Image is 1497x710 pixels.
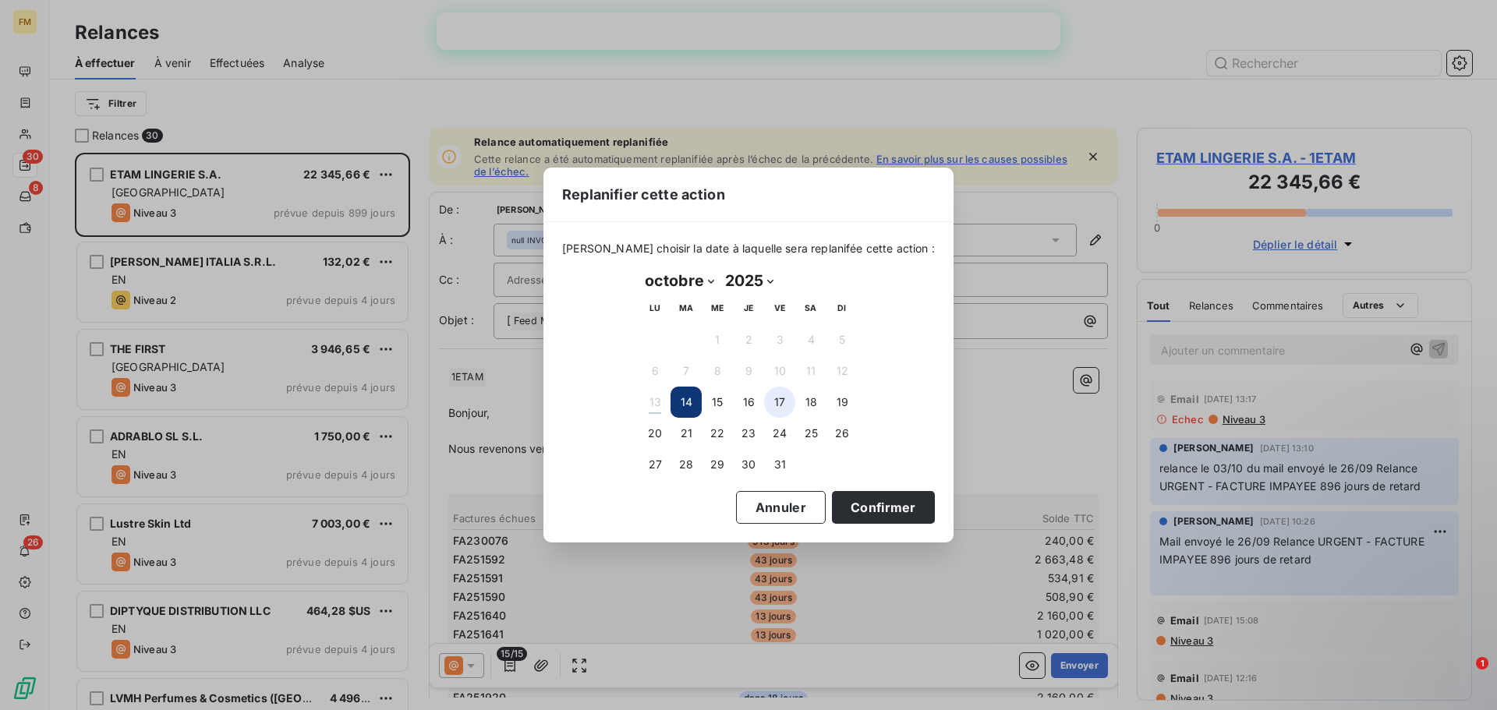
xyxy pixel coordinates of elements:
[733,449,764,480] button: 30
[1185,559,1497,668] iframe: Intercom notifications message
[826,387,858,418] button: 19
[702,293,733,324] th: mercredi
[733,355,764,387] button: 9
[832,491,935,524] button: Confirmer
[733,418,764,449] button: 23
[795,387,826,418] button: 18
[671,418,702,449] button: 21
[826,324,858,355] button: 5
[764,324,795,355] button: 3
[826,293,858,324] th: dimanche
[826,355,858,387] button: 12
[639,418,671,449] button: 20
[1444,657,1481,694] iframe: Intercom live chat
[1476,657,1488,669] span: 1
[639,355,671,387] button: 6
[437,12,1060,50] iframe: Intercom live chat bannière
[702,387,733,418] button: 15
[702,355,733,387] button: 8
[671,293,702,324] th: mardi
[733,387,764,418] button: 16
[702,324,733,355] button: 1
[702,418,733,449] button: 22
[795,355,826,387] button: 11
[764,418,795,449] button: 24
[639,387,671,418] button: 13
[562,184,725,205] span: Replanifier cette action
[826,418,858,449] button: 26
[764,449,795,480] button: 31
[795,324,826,355] button: 4
[733,324,764,355] button: 2
[702,449,733,480] button: 29
[764,293,795,324] th: vendredi
[795,293,826,324] th: samedi
[671,355,702,387] button: 7
[733,293,764,324] th: jeudi
[671,387,702,418] button: 14
[562,241,935,256] span: [PERSON_NAME] choisir la date à laquelle sera replanifée cette action :
[764,387,795,418] button: 17
[736,491,826,524] button: Annuler
[671,449,702,480] button: 28
[639,449,671,480] button: 27
[795,418,826,449] button: 25
[639,293,671,324] th: lundi
[764,355,795,387] button: 10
